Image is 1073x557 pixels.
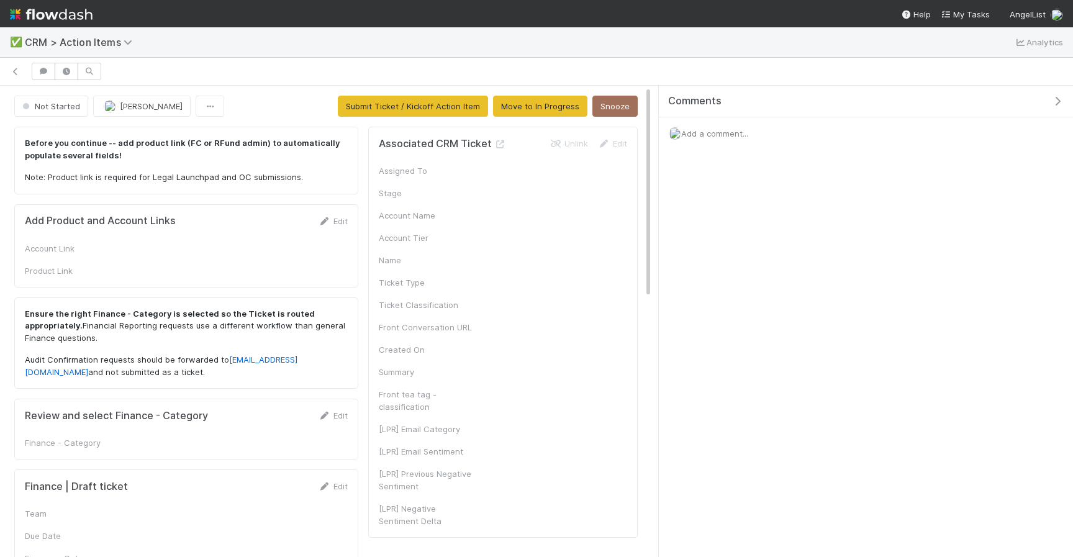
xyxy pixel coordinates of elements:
[379,321,472,333] div: Front Conversation URL
[104,100,116,112] img: avatar_ac990a78-52d7-40f8-b1fe-cbbd1cda261e.png
[25,36,138,48] span: CRM > Action Items
[681,129,748,138] span: Add a comment...
[592,96,638,117] button: Snooze
[14,96,88,117] button: Not Started
[25,309,315,331] strong: Ensure the right Finance - Category is selected so the Ticket is routed appropriately.
[901,8,931,20] div: Help
[379,276,472,289] div: Ticket Type
[1014,35,1063,50] a: Analytics
[25,242,118,255] div: Account Link
[669,127,681,140] img: avatar_ac990a78-52d7-40f8-b1fe-cbbd1cda261e.png
[1051,9,1063,21] img: avatar_ac990a78-52d7-40f8-b1fe-cbbd1cda261e.png
[598,138,627,148] a: Edit
[379,445,472,458] div: [LPR] Email Sentiment
[25,530,118,542] div: Due Date
[379,343,472,356] div: Created On
[1010,9,1046,19] span: AngelList
[379,423,472,435] div: [LPR] Email Category
[25,481,128,493] h5: Finance | Draft ticket
[379,366,472,378] div: Summary
[379,232,472,244] div: Account Tier
[379,502,472,527] div: [LPR] Negative Sentiment Delta
[338,96,488,117] button: Submit Ticket / Kickoff Action Item
[941,9,990,19] span: My Tasks
[93,96,191,117] button: [PERSON_NAME]
[668,95,722,107] span: Comments
[10,4,93,25] img: logo-inverted-e16ddd16eac7371096b0.svg
[25,354,348,378] p: Audit Confirmation requests should be forwarded to and not submitted as a ticket.
[25,410,208,422] h5: Review and select Finance - Category
[10,37,22,47] span: ✅
[20,101,80,111] span: Not Started
[941,8,990,20] a: My Tasks
[25,215,176,227] h5: Add Product and Account Links
[493,96,587,117] button: Move to In Progress
[319,410,348,420] a: Edit
[550,138,588,148] a: Unlink
[120,101,183,111] span: [PERSON_NAME]
[379,299,472,311] div: Ticket Classification
[25,308,348,345] p: Financial Reporting requests use a different workflow than general Finance questions.
[25,171,348,184] p: Note: Product link is required for Legal Launchpad and OC submissions.
[379,138,507,150] h5: Associated CRM Ticket
[379,468,472,492] div: [LPR] Previous Negative Sentiment
[25,265,118,277] div: Product Link
[379,209,472,222] div: Account Name
[379,388,472,413] div: Front tea tag - classification
[319,481,348,491] a: Edit
[379,165,472,177] div: Assigned To
[379,254,472,266] div: Name
[379,187,472,199] div: Stage
[25,138,340,160] strong: Before you continue -- add product link (FC or RFund admin) to automatically populate several fie...
[25,355,297,377] a: [EMAIL_ADDRESS][DOMAIN_NAME]
[319,216,348,226] a: Edit
[25,507,118,520] div: Team
[25,437,118,449] div: Finance - Category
